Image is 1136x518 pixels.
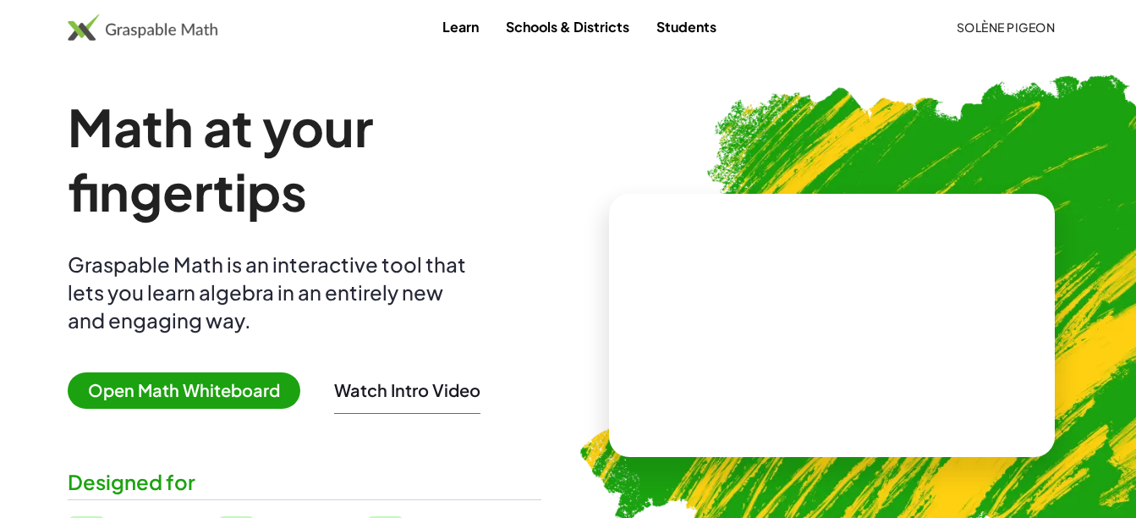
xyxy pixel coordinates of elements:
[68,372,300,409] span: Open Math Whiteboard
[68,251,474,334] div: Graspable Math is an interactive tool that lets you learn algebra in an entirely new and engaging...
[643,11,730,42] a: Students
[68,468,541,496] div: Designed for
[956,19,1055,35] span: Solène Pigeon
[429,11,492,42] a: Learn
[705,262,958,388] video: What is this? This is dynamic math notation. Dynamic math notation plays a central role in how Gr...
[492,11,643,42] a: Schools & Districts
[68,95,541,223] h1: Math at your fingertips
[334,379,480,401] button: Watch Intro Video
[68,383,314,400] a: Open Math Whiteboard
[942,12,1068,42] button: Solène Pigeon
